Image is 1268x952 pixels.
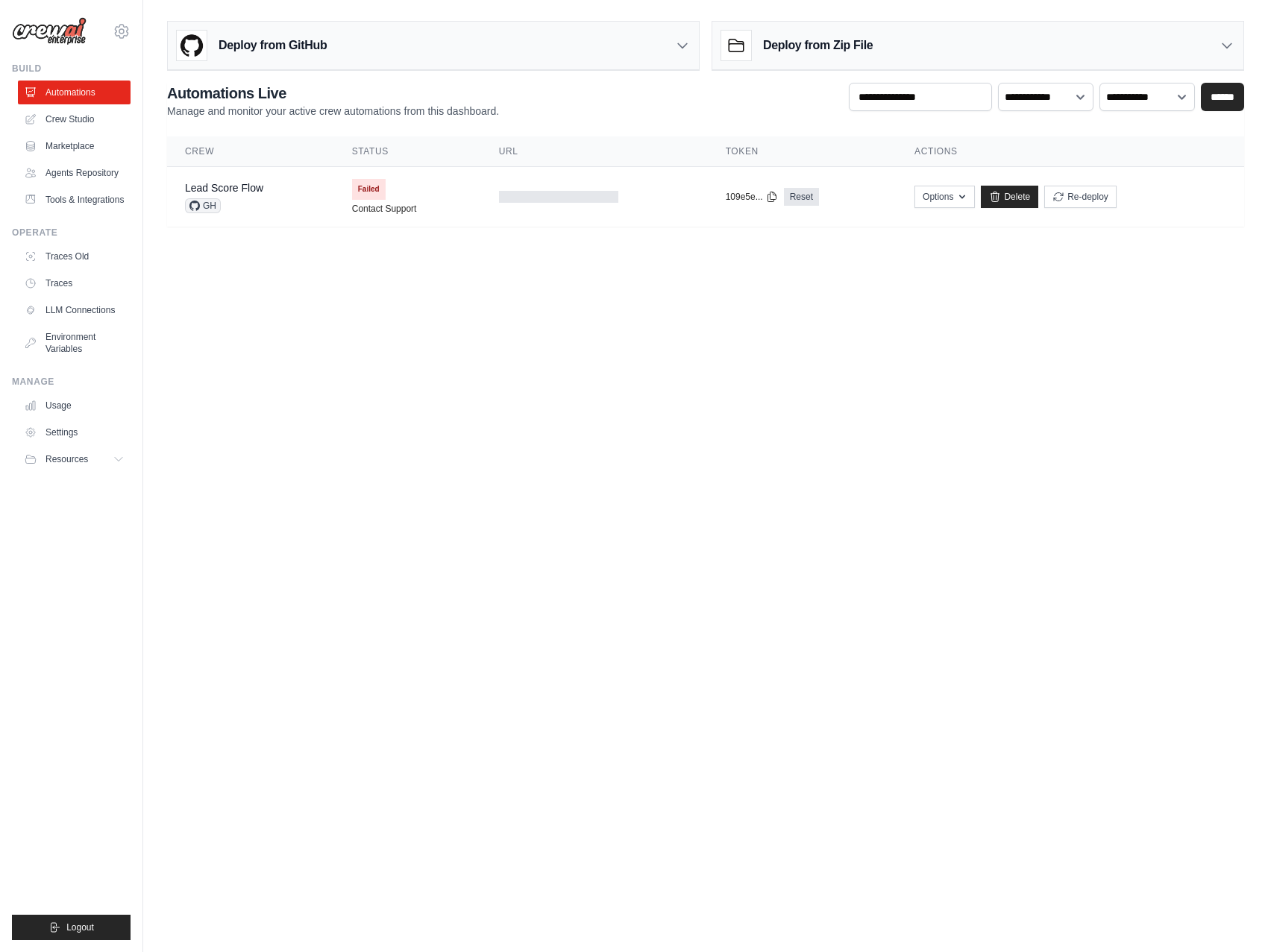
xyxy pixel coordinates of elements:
img: Logo [12,17,87,45]
button: 109e5e... [726,191,778,203]
a: Traces Old [18,245,131,268]
a: Contact Support [352,203,417,215]
a: Tools & Integrations [18,188,131,212]
div: Manage [12,376,131,388]
span: Failed [352,179,386,200]
h3: Deploy from Zip File [763,37,873,54]
a: Automations [18,81,131,104]
button: Options [914,186,975,208]
span: GH [185,198,221,213]
a: Delete [981,186,1038,208]
button: Re-deploy [1044,186,1117,208]
h2: Automations Live [167,83,499,104]
button: Logout [12,915,131,940]
th: Status [334,136,481,167]
a: Agents Repository [18,161,131,185]
a: Settings [18,420,131,444]
a: Environment Variables [18,325,131,361]
span: Logout [66,921,94,933]
span: Resources [45,453,88,465]
p: Manage and monitor your active crew automations from this dashboard. [167,104,499,119]
div: Operate [12,227,131,239]
div: Build [12,63,131,75]
a: LLM Connections [18,298,131,322]
img: GitHub Logo [177,31,207,60]
a: Marketplace [18,134,131,158]
th: Crew [167,136,334,167]
a: Usage [18,394,131,417]
a: Reset [784,188,819,206]
h3: Deploy from GitHub [219,37,327,54]
a: Crew Studio [18,107,131,131]
th: Actions [897,136,1244,167]
th: URL [481,136,708,167]
a: Lead Score Flow [185,182,263,194]
th: Token [708,136,897,167]
button: Resources [18,447,131,471]
a: Traces [18,271,131,295]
